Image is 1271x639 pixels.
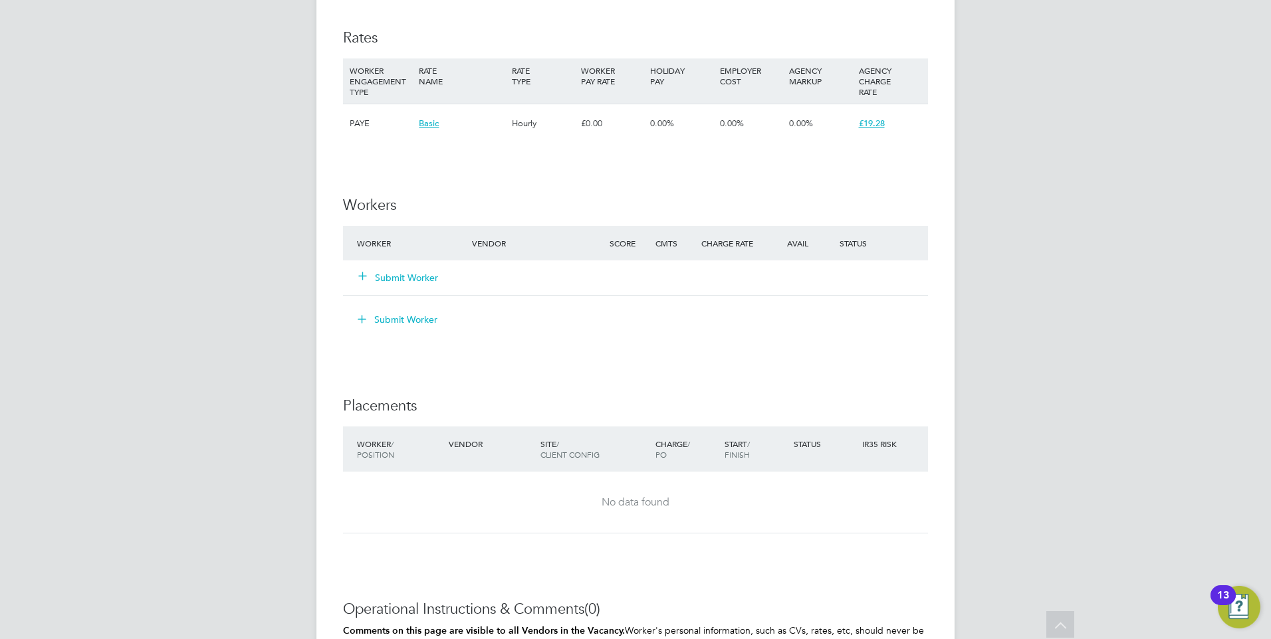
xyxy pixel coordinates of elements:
[1218,586,1260,628] button: Open Resource Center, 13 new notifications
[419,118,439,129] span: Basic
[509,58,578,93] div: RATE TYPE
[343,625,625,636] b: Comments on this page are visible to all Vendors in the Vacancy.
[346,104,415,143] div: PAYE
[720,118,744,129] span: 0.00%
[650,118,674,129] span: 0.00%
[652,432,721,466] div: Charge
[856,58,925,104] div: AGENCY CHARGE RATE
[859,118,885,129] span: £19.28
[786,58,855,93] div: AGENCY MARKUP
[836,231,928,255] div: Status
[698,231,767,255] div: Charge Rate
[343,397,928,416] h3: Placements
[721,432,790,466] div: Start
[346,58,415,104] div: WORKER ENGAGEMENT TYPE
[859,432,905,456] div: IR35 Risk
[767,231,836,255] div: Avail
[356,496,915,509] div: No data found
[445,432,537,456] div: Vendor
[357,438,394,460] span: / Position
[1217,595,1229,612] div: 13
[717,58,786,93] div: EMPLOYER COST
[343,29,928,48] h3: Rates
[348,309,448,330] button: Submit Worker
[509,104,578,143] div: Hourly
[606,231,652,255] div: Score
[578,58,647,93] div: WORKER PAY RATE
[354,432,445,466] div: Worker
[790,432,860,456] div: Status
[725,438,750,460] span: / Finish
[415,58,508,93] div: RATE NAME
[343,196,928,215] h3: Workers
[537,432,652,466] div: Site
[343,600,928,619] h3: Operational Instructions & Comments
[354,231,469,255] div: Worker
[789,118,813,129] span: 0.00%
[647,58,716,93] div: HOLIDAY PAY
[655,438,690,460] span: / PO
[540,438,600,460] span: / Client Config
[584,600,600,618] span: (0)
[652,231,698,255] div: Cmts
[578,104,647,143] div: £0.00
[359,271,439,284] button: Submit Worker
[469,231,606,255] div: Vendor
